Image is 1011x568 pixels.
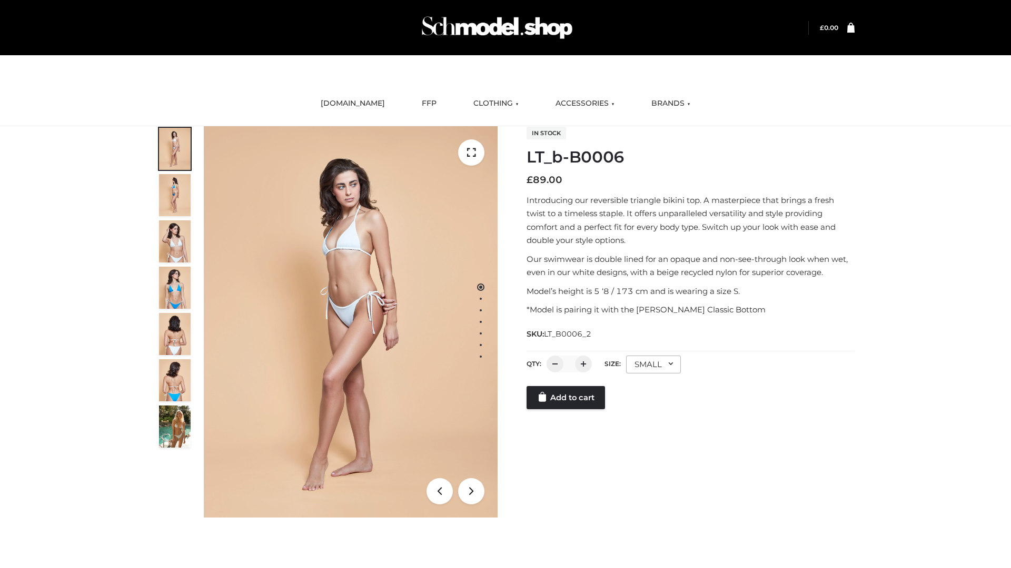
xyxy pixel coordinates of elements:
[159,405,191,448] img: Arieltop_CloudNine_AzureSky2.jpg
[820,24,838,32] bdi: 0.00
[527,360,541,368] label: QTY:
[820,24,838,32] a: £0.00
[626,356,681,373] div: SMALL
[465,92,527,115] a: CLOTHING
[527,386,605,409] a: Add to cart
[159,313,191,355] img: ArielClassicBikiniTop_CloudNine_AzureSky_OW114ECO_7-scaled.jpg
[527,252,855,279] p: Our swimwear is double lined for an opaque and non-see-through look when wet, even in our white d...
[159,220,191,262] img: ArielClassicBikiniTop_CloudNine_AzureSky_OW114ECO_3-scaled.jpg
[418,7,576,48] img: Schmodel Admin 964
[313,92,393,115] a: [DOMAIN_NAME]
[527,328,592,340] span: SKU:
[527,127,566,139] span: In stock
[159,267,191,309] img: ArielClassicBikiniTop_CloudNine_AzureSky_OW114ECO_4-scaled.jpg
[159,128,191,170] img: ArielClassicBikiniTop_CloudNine_AzureSky_OW114ECO_1-scaled.jpg
[414,92,444,115] a: FFP
[527,285,855,298] p: Model’s height is 5 ‘8 / 173 cm and is wearing a size S.
[604,360,621,368] label: Size:
[548,92,622,115] a: ACCESSORIES
[820,24,824,32] span: £
[204,126,498,518] img: LT_b-B0006
[544,329,591,339] span: LT_B0006_2
[643,92,698,115] a: BRANDS
[527,174,533,186] span: £
[527,194,855,247] p: Introducing our reversible triangle bikini top. A masterpiece that brings a fresh twist to a time...
[527,148,855,167] h1: LT_b-B0006
[159,359,191,401] img: ArielClassicBikiniTop_CloudNine_AzureSky_OW114ECO_8-scaled.jpg
[527,174,562,186] bdi: 89.00
[159,174,191,216] img: ArielClassicBikiniTop_CloudNine_AzureSky_OW114ECO_2-scaled.jpg
[527,303,855,317] p: *Model is pairing it with the [PERSON_NAME] Classic Bottom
